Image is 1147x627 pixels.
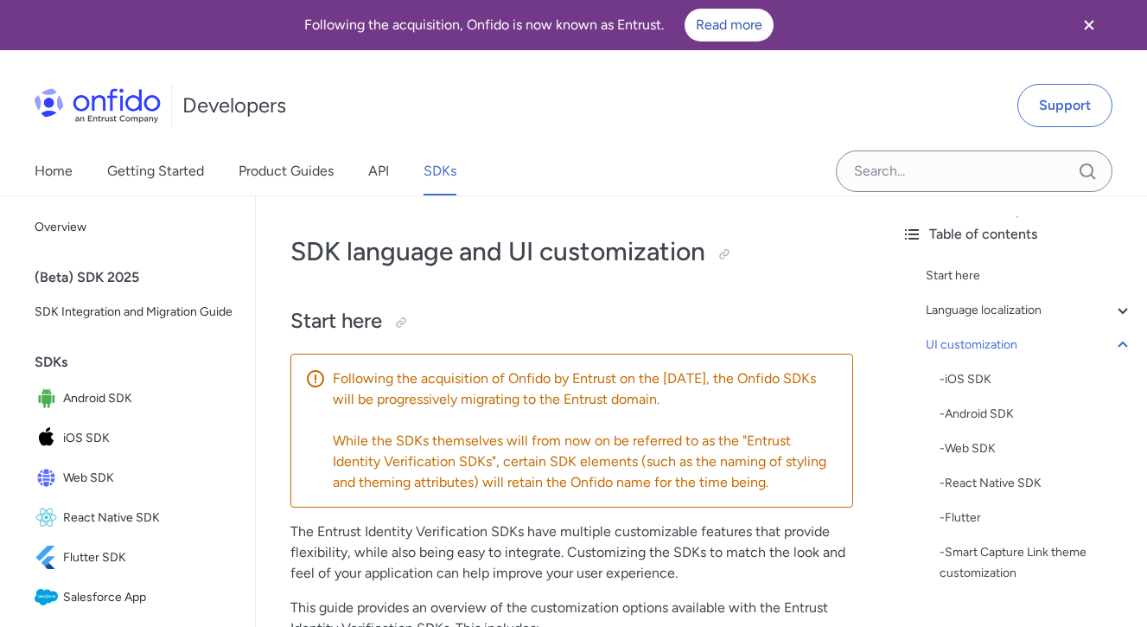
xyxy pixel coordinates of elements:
img: Onfido Logo [35,88,161,123]
a: SDKs [424,147,456,195]
a: IconSalesforce AppSalesforce App [28,579,241,617]
div: (Beta) SDK 2025 [35,260,248,295]
a: Getting Started [107,147,204,195]
div: Following the acquisition, Onfido is now known as Entrust. [21,9,1057,42]
a: Language localization [926,300,1133,321]
svg: Close banner [1079,15,1099,35]
div: - React Native SDK [940,473,1133,494]
a: Support [1017,84,1112,127]
input: Onfido search input field [836,150,1112,192]
a: Overview [28,210,241,245]
a: -Flutter [940,508,1133,528]
div: - iOS SDK [940,369,1133,390]
span: React Native SDK [63,506,234,530]
a: -React Native SDK [940,473,1133,494]
a: Home [35,147,73,195]
a: IconAndroid SDKAndroid SDK [28,380,241,418]
a: SDK Integration and Migration Guide [28,295,241,329]
div: - Android SDK [940,404,1133,425]
span: Flutter SDK [63,546,234,570]
span: Android SDK [63,387,234,411]
p: The Entrust Identity Verification SDKs have multiple customizable features that provide flexibili... [290,521,853,584]
a: Start here [926,266,1133,286]
a: Read more [685,9,774,42]
a: Product Guides [239,147,334,195]
a: IconFlutter SDKFlutter SDK [28,539,241,577]
div: - Smart Capture Link theme customization [940,542,1133,584]
p: While the SDKs themselves will from now on be referred to as the "Entrust Identity Verification S... [333,431,838,493]
p: Following the acquisition of Onfido by Entrust on the [DATE], the Onfido SDKs will be progressive... [333,368,838,410]
img: IconSalesforce App [35,585,63,610]
a: -Android SDK [940,404,1133,425]
a: -Smart Capture Link theme customization [940,542,1133,584]
a: API [368,147,389,195]
div: - Web SDK [940,438,1133,459]
div: SDKs [35,345,248,380]
div: Table of contents [902,224,1133,245]
span: Web SDK [63,466,234,490]
a: -iOS SDK [940,369,1133,390]
a: UI customization [926,335,1133,355]
span: Salesforce App [63,585,234,610]
a: IconReact Native SDKReact Native SDK [28,499,241,537]
img: IconFlutter SDK [35,546,63,570]
img: IconReact Native SDK [35,506,63,530]
img: IconAndroid SDK [35,387,63,411]
a: IconWeb SDKWeb SDK [28,459,241,497]
div: - Flutter [940,508,1133,528]
img: IconiOS SDK [35,426,63,451]
a: -Web SDK [940,438,1133,459]
h1: Developers [182,92,286,119]
img: IconWeb SDK [35,466,63,490]
h1: SDK language and UI customization [290,234,853,269]
a: IconiOS SDKiOS SDK [28,419,241,457]
span: Overview [35,217,234,238]
h2: Start here [290,307,853,336]
span: SDK Integration and Migration Guide [35,302,234,323]
span: iOS SDK [63,426,234,451]
button: Close banner [1057,3,1121,47]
